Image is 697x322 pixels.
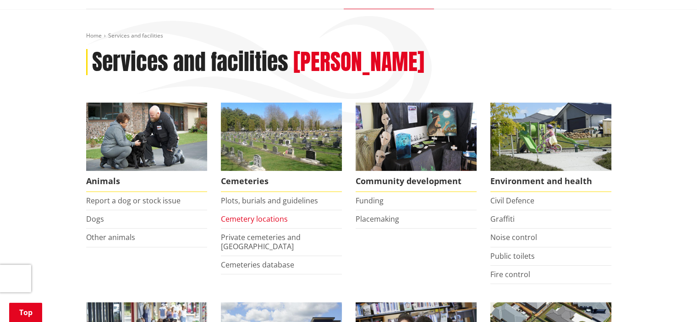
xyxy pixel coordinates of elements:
[490,269,530,279] a: Fire control
[92,49,288,76] h1: Services and facilities
[86,103,207,171] img: Animal Control
[108,32,163,39] span: Services and facilities
[490,103,611,192] a: New housing in Pokeno Environment and health
[86,214,104,224] a: Dogs
[490,103,611,171] img: New housing in Pokeno
[86,232,135,242] a: Other animals
[221,196,318,206] a: Plots, burials and guidelines
[86,171,207,192] span: Animals
[655,284,688,317] iframe: Messenger Launcher
[356,171,477,192] span: Community development
[490,196,534,206] a: Civil Defence
[86,196,181,206] a: Report a dog or stock issue
[490,171,611,192] span: Environment and health
[221,103,342,171] img: Huntly Cemetery
[490,232,537,242] a: Noise control
[490,214,515,224] a: Graffiti
[86,32,102,39] a: Home
[221,214,288,224] a: Cemetery locations
[86,103,207,192] a: Waikato District Council Animal Control team Animals
[221,260,294,270] a: Cemeteries database
[293,49,424,76] h2: [PERSON_NAME]
[221,171,342,192] span: Cemeteries
[356,214,399,224] a: Placemaking
[356,103,477,192] a: Matariki Travelling Suitcase Art Exhibition Community development
[490,251,535,261] a: Public toilets
[356,103,477,171] img: Matariki Travelling Suitcase Art Exhibition
[9,303,42,322] a: Top
[221,103,342,192] a: Huntly Cemetery Cemeteries
[221,232,301,251] a: Private cemeteries and [GEOGRAPHIC_DATA]
[86,32,611,40] nav: breadcrumb
[356,196,384,206] a: Funding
